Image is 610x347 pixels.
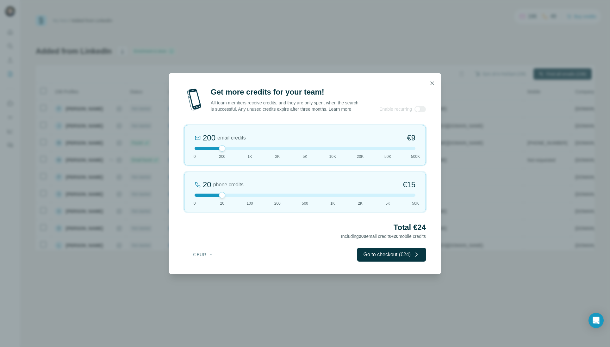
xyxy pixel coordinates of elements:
p: All team members receive credits, and they are only spent when the search is successful. Any unus... [211,100,359,112]
img: mobile-phone [184,87,204,112]
span: 5K [385,201,390,206]
div: 200 [203,133,215,143]
span: 0 [194,201,196,206]
div: 20 [203,180,211,190]
span: 50K [412,201,419,206]
span: 20 [394,234,399,239]
a: Learn more [329,107,352,112]
span: 50K [384,154,391,159]
span: 1K [247,154,252,159]
span: 500K [411,154,420,159]
span: 0 [194,154,196,159]
span: 100 [246,201,253,206]
span: 2K [358,201,363,206]
span: email credits [217,134,246,142]
span: 20 [220,201,224,206]
span: 200 [219,154,225,159]
span: €15 [403,180,415,190]
button: € EUR [189,249,218,260]
span: 1K [330,201,335,206]
span: 20K [357,154,364,159]
span: phone credits [213,181,244,189]
span: 500 [302,201,308,206]
span: €9 [407,133,415,143]
span: 200 [274,201,281,206]
span: 2K [275,154,280,159]
span: 5K [303,154,308,159]
span: Enable recurring [379,106,412,112]
span: 10K [329,154,336,159]
div: Open Intercom Messenger [588,313,604,328]
button: Go to checkout (€24) [357,248,426,262]
span: 200 [359,234,366,239]
h2: Total €24 [184,222,426,232]
span: Including email credits + mobile credits [341,234,426,239]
